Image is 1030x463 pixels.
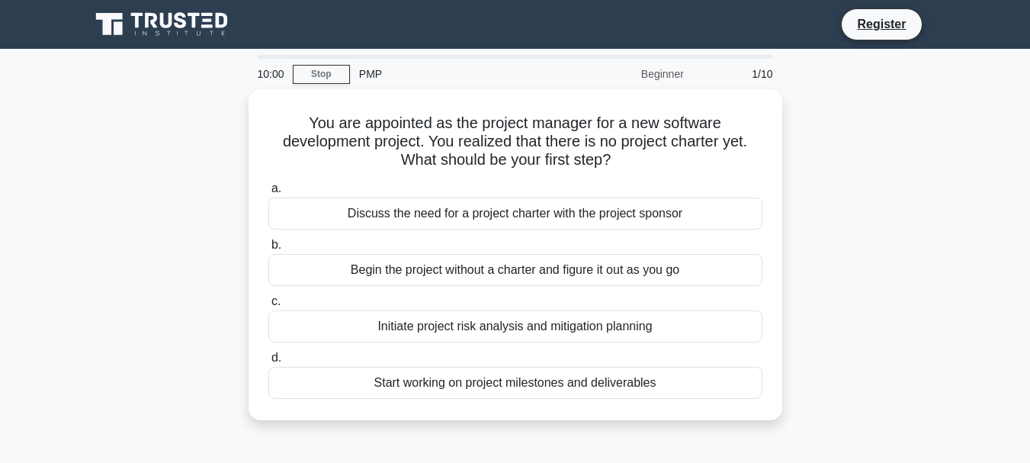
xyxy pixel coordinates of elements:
[693,59,782,89] div: 1/10
[271,182,281,195] span: a.
[268,254,762,286] div: Begin the project without a charter and figure it out as you go
[267,114,764,170] h5: You are appointed as the project manager for a new software development project. You realized tha...
[268,198,762,230] div: Discuss the need for a project charter with the project sponsor
[271,238,281,251] span: b.
[268,310,762,342] div: Initiate project risk analysis and mitigation planning
[271,294,281,307] span: c.
[350,59,560,89] div: PMP
[249,59,293,89] div: 10:00
[848,14,915,34] a: Register
[560,59,693,89] div: Beginner
[293,65,350,84] a: Stop
[271,351,281,364] span: d.
[268,367,762,399] div: Start working on project milestones and deliverables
